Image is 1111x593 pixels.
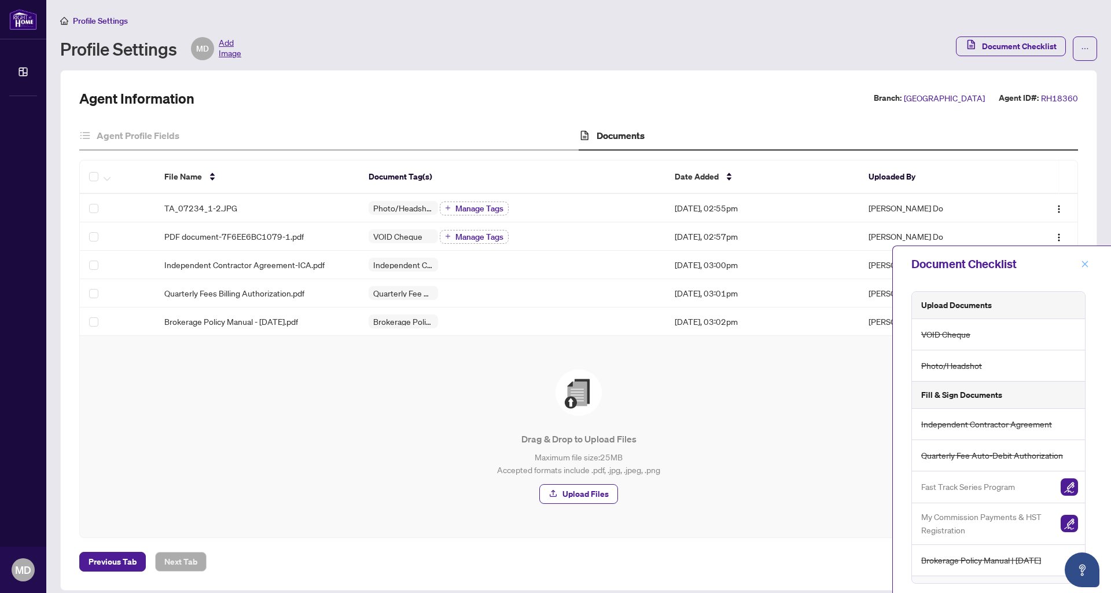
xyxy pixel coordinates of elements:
span: close [1081,260,1089,268]
td: [DATE], 03:00pm [665,251,859,279]
img: File Upload [555,369,602,416]
img: Sign Document [1061,478,1078,496]
span: Date Added [675,170,719,183]
h2: Agent Information [79,89,194,108]
button: Next Tab [155,552,207,572]
img: logo [9,9,37,30]
img: Sign Document [1061,515,1078,532]
span: plus [445,205,451,211]
span: Photo/Headshot [921,359,982,372]
img: Logo [1054,204,1064,214]
h5: Fill & Sign Documents [921,389,1002,401]
td: [PERSON_NAME] Do [859,194,1012,222]
td: [DATE], 02:55pm [665,194,859,222]
button: Manage Tags [440,202,509,215]
button: Logo [1050,227,1068,246]
h5: Upload Documents [921,299,992,312]
p: Maximum file size: 25 MB Accepted formats include .pdf, .jpg, .jpeg, .png [103,451,1054,476]
button: Logo [1050,199,1068,217]
button: Manage Tags [440,230,509,244]
span: MD [196,42,209,55]
span: Brokerage Policy Manual | [DATE] [369,317,438,325]
span: Quarterly Fee Auto-Debit Authorization [921,449,1063,462]
span: MD [15,562,31,578]
td: [DATE], 03:01pm [665,279,859,308]
span: Independent Contractor Agreement [921,418,1052,431]
span: Previous Tab [89,552,137,571]
span: Upload Files [562,485,609,503]
td: [PERSON_NAME] Do [859,308,1012,336]
span: Manage Tags [455,233,503,241]
h4: Agent Profile Fields [97,129,179,142]
span: Independent Contractor Agreement [369,261,438,269]
label: Agent ID#: [999,91,1039,105]
span: PDF document-7F6EE6BC1079-1.pdf [164,230,304,243]
button: Upload Files [539,484,618,504]
p: Drag & Drop to Upload Files [103,432,1054,446]
span: File UploadDrag & Drop to Upload FilesMaximum file size:25MBAccepted formats include .pdf, .jpg, ... [94,350,1064,524]
span: home [60,17,68,25]
td: [DATE], 02:57pm [665,222,859,251]
span: Quarterly Fees Billing Authorization.pdf [164,287,304,299]
span: Independent Contractor Agreement-ICA.pdf [164,258,325,271]
span: Fast Track Series Program [921,480,1015,493]
button: Previous Tab [79,552,146,572]
td: [PERSON_NAME] Do [859,222,1012,251]
span: Manage Tags [455,204,503,213]
h4: Documents [597,129,645,142]
span: Quarterly Fee Auto-Debit Authorization [369,289,438,297]
span: ellipsis [1081,45,1089,53]
div: Profile Settings [60,37,241,60]
span: RH18360 [1041,91,1078,105]
td: [PERSON_NAME] Do [859,251,1012,279]
span: My Commission Payments & HST Registration [921,510,1051,537]
span: Profile Settings [73,16,128,26]
td: [DATE], 03:02pm [665,308,859,336]
th: Uploaded By [859,160,1012,194]
img: Logo [1054,233,1064,242]
button: Document Checklist [956,36,1066,56]
span: [GEOGRAPHIC_DATA] [904,91,985,105]
span: VOID Cheque [369,232,427,240]
span: Brokerage Policy Manual - [DATE].pdf [164,315,298,328]
span: TA_07234_1-2.JPG [164,202,237,214]
span: Brokerage Policy Manual | [DATE] [921,554,1041,567]
th: File Name [155,160,359,194]
span: Photo/Headshot [369,204,438,212]
th: Date Added [665,160,859,194]
span: plus [445,233,451,239]
span: File Name [164,170,202,183]
label: Branch: [874,91,902,105]
td: [PERSON_NAME] Do [859,279,1012,308]
button: Open asap [1065,552,1099,587]
span: Document Checklist [982,37,1057,56]
div: Document Checklist [911,255,1077,273]
th: Document Tag(s) [359,160,665,194]
span: Add Image [219,37,241,60]
span: VOID Cheque [921,328,970,341]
